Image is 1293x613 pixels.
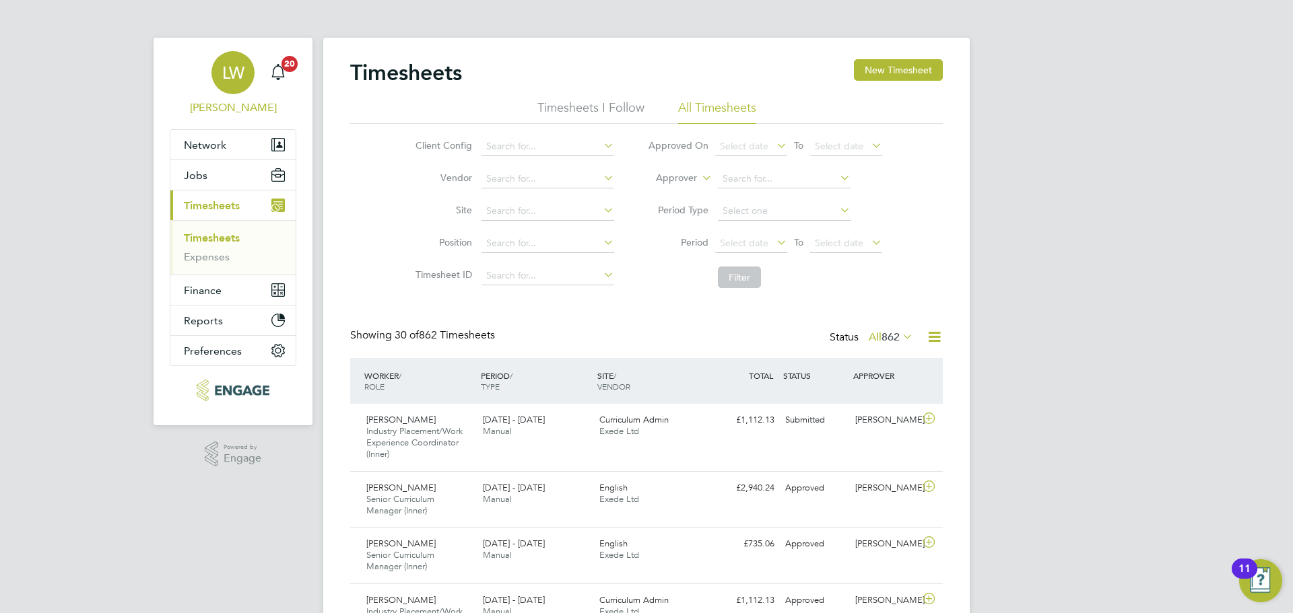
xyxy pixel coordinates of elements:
[710,533,780,555] div: £735.06
[780,409,850,431] div: Submitted
[411,139,472,151] label: Client Config
[718,266,761,288] button: Filter
[710,477,780,499] div: £2,940.24
[830,328,916,347] div: Status
[366,482,436,493] span: [PERSON_NAME]
[614,370,616,381] span: /
[184,250,230,263] a: Expenses
[815,237,863,249] span: Select date
[718,202,851,221] input: Select one
[170,100,296,116] span: Lana Williams
[265,51,292,94] a: 20
[749,370,773,381] span: TOTAL
[411,172,472,184] label: Vendor
[648,139,708,151] label: Approved On
[850,589,920,612] div: [PERSON_NAME]
[483,538,545,549] span: [DATE] - [DATE]
[350,328,498,342] div: Showing
[594,363,710,398] div: SITE
[395,328,495,342] span: 862 Timesheets
[154,38,312,425] nav: Main navigation
[648,236,708,248] label: Period
[850,477,920,499] div: [PERSON_NAME]
[395,328,419,342] span: 30 of
[597,381,630,392] span: VENDOR
[170,336,296,365] button: Preferences
[483,594,545,606] span: [DATE] - [DATE]
[184,169,207,182] span: Jobs
[411,204,472,216] label: Site
[710,409,780,431] div: £1,112.13
[850,409,920,431] div: [PERSON_NAME]
[599,493,639,505] span: Exede Ltd
[170,190,296,220] button: Timesheets
[599,549,639,561] span: Exede Ltd
[184,139,226,151] span: Network
[482,170,614,188] input: Search for...
[599,482,628,493] span: English
[1239,559,1282,602] button: Open Resource Center, 11 new notifications
[510,370,512,381] span: /
[483,549,512,561] span: Manual
[184,314,223,327] span: Reports
[780,477,850,499] div: Approved
[366,538,436,549] span: [PERSON_NAME]
[366,425,463,460] span: Industry Placement/Work Experience Coordinator (Inner)
[790,233,807,251] span: To
[599,538,628,549] span: English
[718,170,851,188] input: Search for...
[170,380,296,401] a: Go to home page
[599,414,669,425] span: Curriculum Admin
[483,425,512,437] span: Manual
[483,414,545,425] span: [DATE] - [DATE]
[483,482,545,493] span: [DATE] - [DATE]
[350,59,462,86] h2: Timesheets
[780,363,850,388] div: STATUS
[170,220,296,275] div: Timesheets
[481,381,500,392] span: TYPE
[366,549,434,572] span: Senior Curriculum Manager (Inner)
[482,234,614,253] input: Search for...
[170,160,296,190] button: Jobs
[678,100,756,124] li: All Timesheets
[224,441,261,453] span: Powered by
[720,140,768,152] span: Select date
[170,51,296,116] a: LW[PERSON_NAME]
[869,330,913,344] label: All
[648,204,708,216] label: Period Type
[483,493,512,505] span: Manual
[482,137,614,156] input: Search for...
[170,130,296,159] button: Network
[790,137,807,154] span: To
[411,268,472,281] label: Timesheet ID
[281,56,298,72] span: 20
[482,202,614,221] input: Search for...
[854,59,943,81] button: New Timesheet
[850,363,920,388] div: APPROVER
[184,231,240,244] a: Timesheets
[184,345,242,357] span: Preferences
[477,363,594,398] div: PERIOD
[197,380,269,401] img: xede-logo-retina.png
[636,172,697,185] label: Approver
[780,533,850,555] div: Approved
[482,266,614,285] input: Search for...
[224,453,261,464] span: Engage
[366,493,434,516] span: Senior Curriculum Manager (Inner)
[850,533,920,555] div: [PERSON_NAME]
[1238,569,1251,586] div: 11
[720,237,768,249] span: Select date
[170,305,296,335] button: Reports
[599,594,669,606] span: Curriculum Admin
[599,425,639,437] span: Exede Ltd
[815,140,863,152] span: Select date
[170,275,296,305] button: Finance
[184,284,222,297] span: Finance
[537,100,644,124] li: Timesheets I Follow
[366,594,436,606] span: [PERSON_NAME]
[399,370,401,381] span: /
[184,199,240,212] span: Timesheets
[780,589,850,612] div: Approved
[882,330,900,344] span: 862
[205,441,262,467] a: Powered byEngage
